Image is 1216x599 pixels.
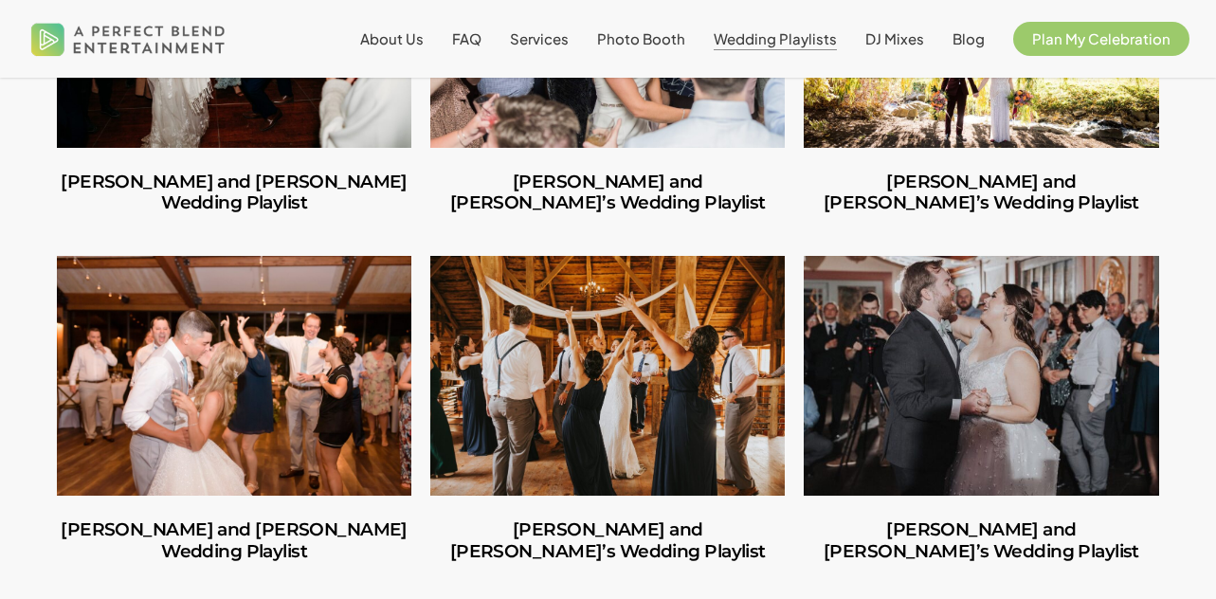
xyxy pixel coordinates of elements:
[953,29,985,47] span: Blog
[1032,29,1171,47] span: Plan My Celebration
[57,148,411,238] a: Norah and Schuyler’s Wedding Playlist
[714,31,837,46] a: Wedding Playlists
[452,29,481,47] span: FAQ
[57,496,411,586] a: Alyssa and Ryan’s Wedding Playlist
[953,31,985,46] a: Blog
[865,31,924,46] a: DJ Mixes
[430,496,785,586] a: Stephen and Samantha’s Wedding Playlist
[360,29,424,47] span: About Us
[510,31,569,46] a: Services
[804,256,1158,496] a: Nicole and Tim’s Wedding Playlist
[57,256,411,496] a: Alyssa and Ryan’s Wedding Playlist
[804,148,1158,238] a: Adriana and Jenna’s Wedding Playlist
[360,31,424,46] a: About Us
[804,496,1158,586] a: Nicole and Tim’s Wedding Playlist
[452,31,481,46] a: FAQ
[510,29,569,47] span: Services
[430,148,785,238] a: Amara and Jon’s Wedding Playlist
[597,31,685,46] a: Photo Booth
[27,8,230,70] img: A Perfect Blend Entertainment
[1013,31,1189,46] a: Plan My Celebration
[597,29,685,47] span: Photo Booth
[714,29,837,47] span: Wedding Playlists
[430,256,785,496] a: Stephen and Samantha’s Wedding Playlist
[865,29,924,47] span: DJ Mixes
